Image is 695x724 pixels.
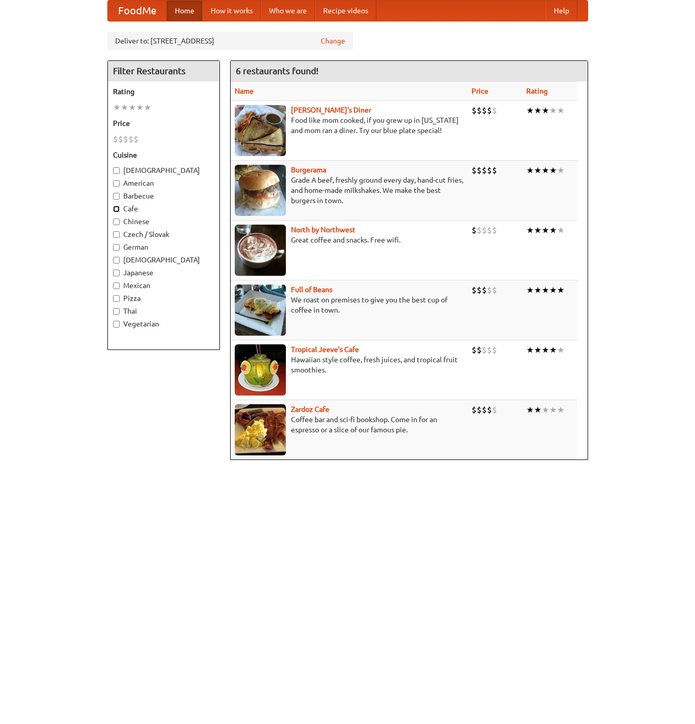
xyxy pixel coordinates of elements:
[477,344,482,356] li: $
[482,284,487,296] li: $
[113,118,214,128] h5: Price
[526,87,548,95] a: Rating
[144,102,151,113] li: ★
[526,404,534,415] li: ★
[557,284,565,296] li: ★
[477,165,482,176] li: $
[128,134,133,145] li: $
[557,404,565,415] li: ★
[557,344,565,356] li: ★
[291,345,359,354] b: Tropical Jeeve's Cafe
[113,270,120,276] input: Japanese
[477,284,482,296] li: $
[113,306,214,316] label: Thai
[542,344,549,356] li: ★
[113,229,214,239] label: Czech / Slovak
[487,344,492,356] li: $
[472,225,477,236] li: $
[133,134,139,145] li: $
[487,165,492,176] li: $
[492,404,497,415] li: $
[477,225,482,236] li: $
[492,165,497,176] li: $
[526,225,534,236] li: ★
[118,134,123,145] li: $
[534,344,542,356] li: ★
[487,225,492,236] li: $
[487,404,492,415] li: $
[492,284,497,296] li: $
[482,105,487,116] li: $
[549,165,557,176] li: ★
[113,242,214,252] label: German
[113,244,120,251] input: German
[477,105,482,116] li: $
[487,284,492,296] li: $
[534,404,542,415] li: ★
[261,1,315,21] a: Who we are
[167,1,203,21] a: Home
[136,102,144,113] li: ★
[291,405,329,413] a: Zardoz Cafe
[291,286,332,294] a: Full of Beans
[108,61,219,81] h4: Filter Restaurants
[542,225,549,236] li: ★
[472,404,477,415] li: $
[235,404,286,455] img: zardoz.jpg
[472,87,488,95] a: Price
[549,105,557,116] li: ★
[557,105,565,116] li: ★
[472,284,477,296] li: $
[235,284,286,336] img: beans.jpg
[482,225,487,236] li: $
[235,175,463,206] p: Grade A beef, freshly ground every day, hand-cut fries, and home-made milkshakes. We make the bes...
[113,180,120,187] input: American
[235,235,463,245] p: Great coffee and snacks. Free wifi.
[291,106,371,114] b: [PERSON_NAME]'s Diner
[549,404,557,415] li: ★
[534,225,542,236] li: ★
[542,404,549,415] li: ★
[546,1,577,21] a: Help
[549,344,557,356] li: ★
[113,165,214,175] label: [DEMOGRAPHIC_DATA]
[107,32,353,50] div: Deliver to: [STREET_ADDRESS]
[482,165,487,176] li: $
[113,293,214,303] label: Pizza
[113,280,214,291] label: Mexican
[113,102,121,113] li: ★
[121,102,128,113] li: ★
[235,295,463,315] p: We roast on premises to give you the best cup of coffee in town.
[113,191,214,201] label: Barbecue
[477,404,482,415] li: $
[542,284,549,296] li: ★
[236,66,319,76] ng-pluralize: 6 restaurants found!
[113,204,214,214] label: Cafe
[549,225,557,236] li: ★
[291,166,326,174] a: Burgerama
[235,344,286,396] img: jeeves.jpg
[526,344,534,356] li: ★
[482,404,487,415] li: $
[487,105,492,116] li: $
[113,231,120,238] input: Czech / Slovak
[113,193,120,200] input: Barbecue
[526,165,534,176] li: ★
[113,321,120,327] input: Vegetarian
[492,344,497,356] li: $
[291,226,355,234] a: North by Northwest
[113,308,120,315] input: Thai
[526,284,534,296] li: ★
[542,165,549,176] li: ★
[235,165,286,216] img: burgerama.jpg
[113,167,120,174] input: [DEMOGRAPHIC_DATA]
[315,1,376,21] a: Recipe videos
[113,206,120,212] input: Cafe
[128,102,136,113] li: ★
[557,225,565,236] li: ★
[113,150,214,160] h5: Cuisine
